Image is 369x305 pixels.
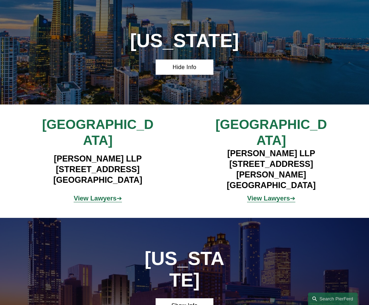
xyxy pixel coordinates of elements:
[247,194,290,202] strong: View Lawyers
[247,194,295,202] a: View Lawyers➔
[141,248,228,291] h1: [US_STATE]
[127,30,242,51] h1: [US_STATE]
[26,154,170,185] h4: [PERSON_NAME] LLP [STREET_ADDRESS] [GEOGRAPHIC_DATA]
[74,194,122,202] span: ➔
[74,194,117,202] strong: View Lawyers
[42,117,153,148] span: [GEOGRAPHIC_DATA]
[308,293,358,305] a: Search this site
[74,194,122,202] a: View Lawyers➔
[216,117,327,148] span: [GEOGRAPHIC_DATA]
[247,194,295,202] span: ➔
[156,60,213,74] a: Hide Info
[199,148,343,191] h4: [PERSON_NAME] LLP [STREET_ADDRESS][PERSON_NAME] [GEOGRAPHIC_DATA]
